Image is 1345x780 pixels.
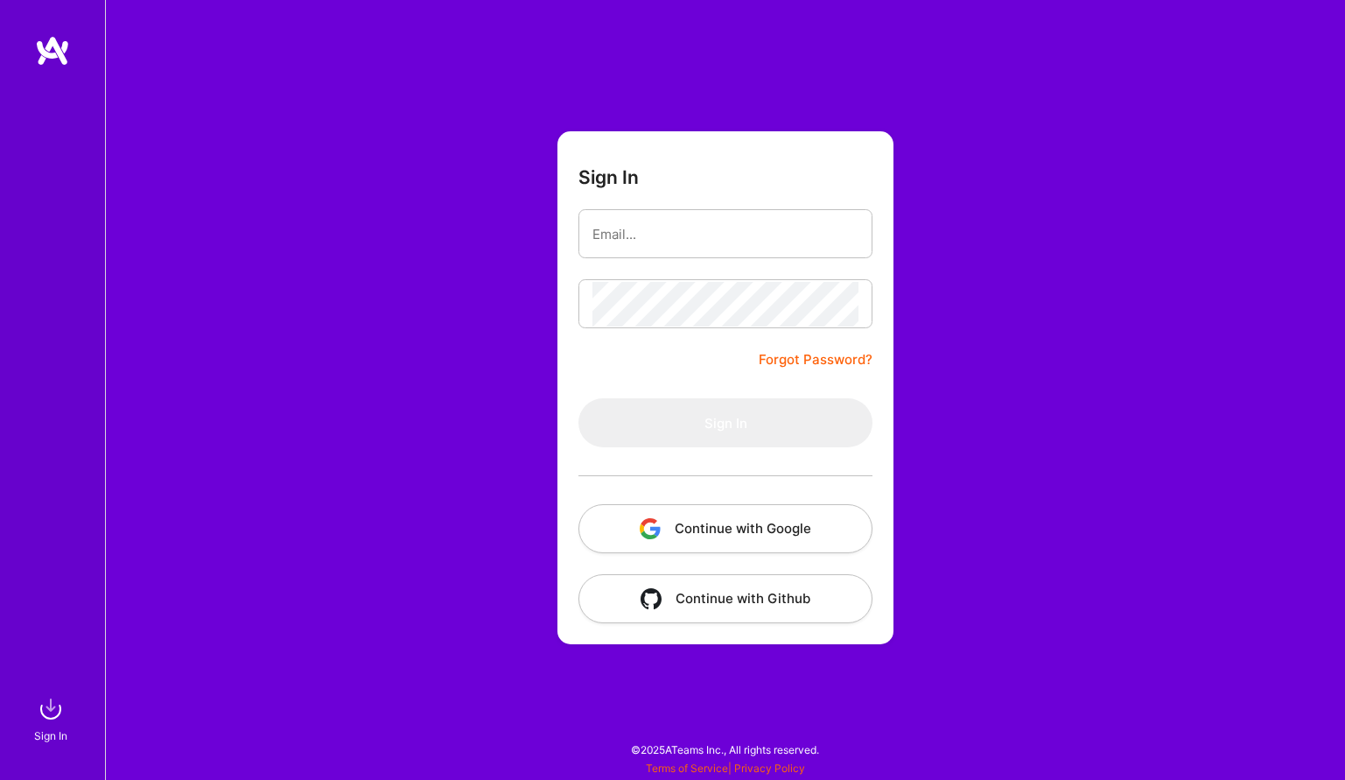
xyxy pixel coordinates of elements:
[640,518,661,539] img: icon
[578,574,872,623] button: Continue with Github
[33,692,68,727] img: sign in
[105,727,1345,771] div: © 2025 ATeams Inc., All rights reserved.
[578,504,872,553] button: Continue with Google
[646,762,728,775] a: Terms of Service
[34,727,67,745] div: Sign In
[592,212,858,256] input: Email...
[35,35,70,67] img: logo
[734,762,805,775] a: Privacy Policy
[578,398,872,447] button: Sign In
[37,692,68,745] a: sign inSign In
[578,166,639,188] h3: Sign In
[759,349,872,370] a: Forgot Password?
[646,762,805,775] span: |
[641,588,662,609] img: icon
